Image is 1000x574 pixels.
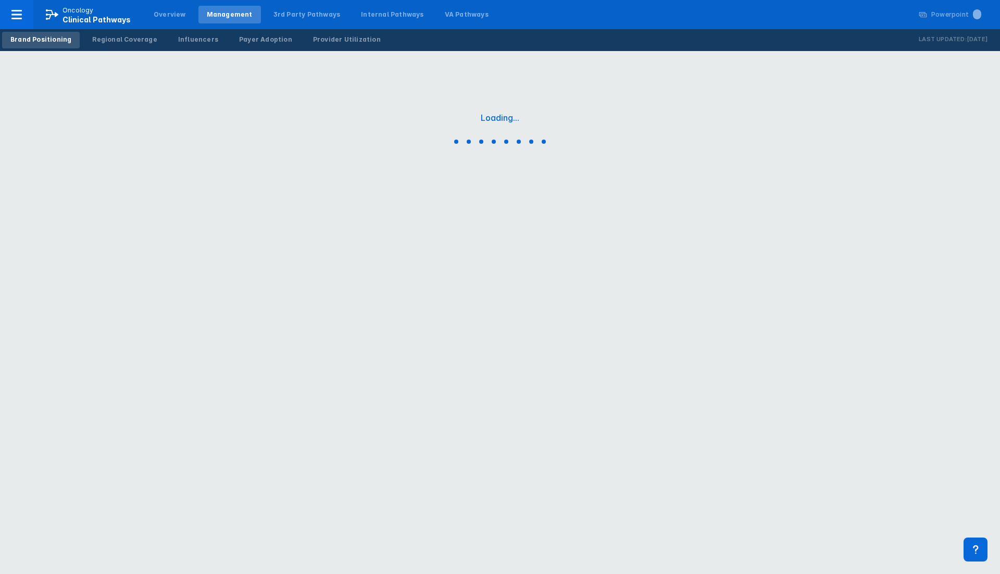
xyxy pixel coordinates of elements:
[10,35,71,44] div: Brand Positioning
[63,15,131,24] span: Clinical Pathways
[361,10,423,19] div: Internal Pathways
[967,34,988,45] p: [DATE]
[84,32,165,48] a: Regional Coverage
[436,6,497,23] a: VA Pathways
[231,32,301,48] a: Payer Adoption
[198,6,261,23] a: Management
[305,32,389,48] a: Provider Utilization
[170,32,227,48] a: Influencers
[92,35,157,44] div: Regional Coverage
[63,6,94,15] p: Oncology
[931,10,981,19] div: Powerpoint
[145,6,194,23] a: Overview
[919,34,967,45] p: Last Updated:
[481,113,519,123] div: Loading...
[313,35,381,44] div: Provider Utilization
[964,538,988,561] div: Contact Support
[154,10,186,19] div: Overview
[265,6,349,23] a: 3rd Party Pathways
[445,10,489,19] div: VA Pathways
[273,10,341,19] div: 3rd Party Pathways
[353,6,432,23] a: Internal Pathways
[207,10,253,19] div: Management
[178,35,218,44] div: Influencers
[2,32,80,48] a: Brand Positioning
[239,35,292,44] div: Payer Adoption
